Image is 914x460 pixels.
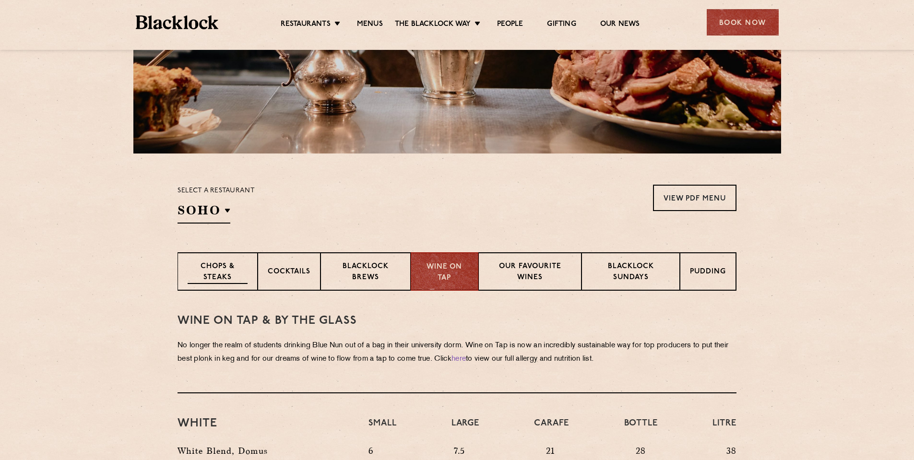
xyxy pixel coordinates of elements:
[547,20,576,30] a: Gifting
[178,315,736,327] h3: WINE on tap & by the glass
[534,417,569,439] h4: Carafe
[712,417,736,439] h4: Litre
[707,9,779,35] div: Book Now
[497,20,523,30] a: People
[357,20,383,30] a: Menus
[592,261,670,284] p: Blacklock Sundays
[624,417,658,439] h4: Bottle
[421,262,468,283] p: Wine on Tap
[395,20,471,30] a: The Blacklock Way
[178,339,736,366] p: No longer the realm of students drinking Blue Nun out of a bag in their university dorm. Wine on ...
[178,417,354,430] h3: White
[188,261,248,284] p: Chops & Steaks
[690,267,726,279] p: Pudding
[331,261,401,284] p: Blacklock Brews
[136,15,219,29] img: BL_Textured_Logo-footer-cropped.svg
[268,267,310,279] p: Cocktails
[451,355,466,363] a: here
[653,185,736,211] a: View PDF Menu
[451,417,479,439] h4: Large
[178,444,354,458] p: White Blend, Domus
[178,202,230,224] h2: SOHO
[600,20,640,30] a: Our News
[281,20,331,30] a: Restaurants
[488,261,572,284] p: Our favourite wines
[368,417,396,439] h4: Small
[178,185,255,197] p: Select a restaurant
